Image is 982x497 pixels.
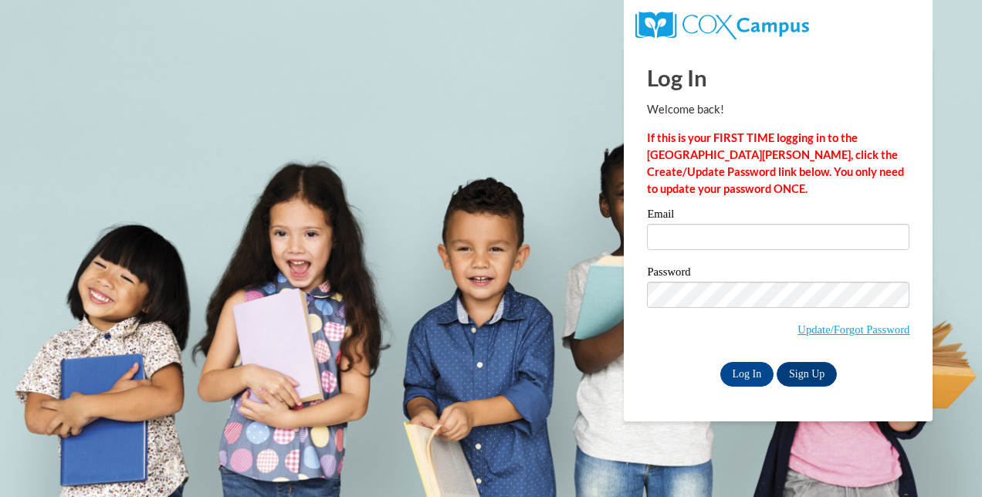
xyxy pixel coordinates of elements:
a: Sign Up [777,362,837,387]
h1: Log In [647,62,909,93]
a: Update/Forgot Password [797,323,909,336]
p: Welcome back! [647,101,909,118]
label: Email [647,208,909,224]
img: COX Campus [635,12,808,39]
strong: If this is your FIRST TIME logging in to the [GEOGRAPHIC_DATA][PERSON_NAME], click the Create/Upd... [647,131,904,195]
input: Log In [720,362,774,387]
label: Password [647,266,909,282]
